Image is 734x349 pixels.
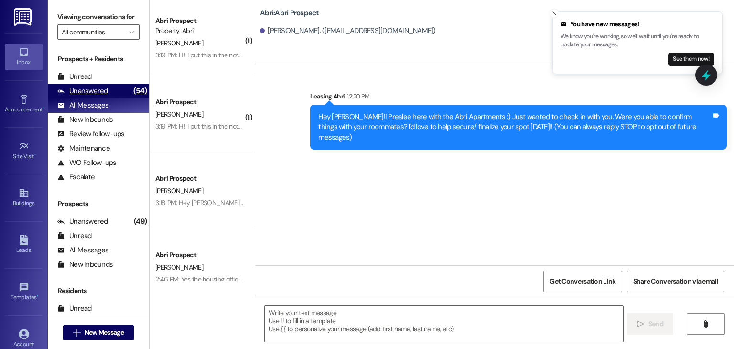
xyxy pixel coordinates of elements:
[310,91,727,105] div: Leasing Abri
[155,263,203,272] span: [PERSON_NAME]
[633,276,718,286] span: Share Conversation via email
[85,327,124,338] span: New Message
[5,279,43,305] a: Templates •
[57,158,116,168] div: WO Follow-ups
[648,319,663,329] span: Send
[155,275,452,284] div: 2:46 PM: Yes the housing office! You can just look up BYUI housing office phone number & give the...
[5,185,43,211] a: Buildings
[57,100,108,110] div: All Messages
[14,8,33,26] img: ResiDesk Logo
[57,217,108,227] div: Unanswered
[561,20,714,29] div: You have new messages!
[5,138,43,164] a: Site Visit •
[260,26,436,36] div: [PERSON_NAME]. ([EMAIL_ADDRESS][DOMAIN_NAME])
[129,28,134,36] i: 
[668,53,714,66] button: See them now!
[48,199,149,209] div: Prospects
[561,33,714,49] p: We know you're working, so we'll wait until you're ready to update your messages.
[5,232,43,258] a: Leads
[155,97,244,107] div: Abri Prospect
[155,26,244,36] div: Property: Abri
[57,129,124,139] div: Review follow-ups
[73,329,80,337] i: 
[57,143,110,153] div: Maintenance
[155,186,203,195] span: [PERSON_NAME]
[57,86,108,96] div: Unanswered
[57,72,92,82] div: Unread
[57,115,113,125] div: New Inbounds
[345,91,369,101] div: 12:20 PM
[131,84,149,98] div: (54)
[34,152,36,158] span: •
[155,250,244,260] div: Abri Prospect
[637,320,644,328] i: 
[57,245,108,255] div: All Messages
[627,313,673,335] button: Send
[37,293,38,299] span: •
[627,271,724,292] button: Share Conversation via email
[62,24,124,40] input: All communities
[57,260,113,270] div: New Inbounds
[155,16,244,26] div: Abri Prospect
[155,110,203,119] span: [PERSON_NAME]
[57,231,92,241] div: Unread
[57,10,140,24] label: Viewing conversations for
[318,112,712,142] div: Hey [PERSON_NAME]!! Preslee here with the Abri Apartments :) Just wanted to check in with you. We...
[131,214,149,229] div: (49)
[63,325,134,340] button: New Message
[43,105,44,111] span: •
[48,54,149,64] div: Prospects + Residents
[550,9,559,18] button: Close toast
[543,271,622,292] button: Get Conversation Link
[260,8,319,18] b: Abri: Abri Prospect
[550,276,615,286] span: Get Conversation Link
[702,320,709,328] i: 
[57,172,95,182] div: Escalate
[57,304,92,314] div: Unread
[5,44,43,70] a: Inbox
[155,39,203,47] span: [PERSON_NAME]
[48,286,149,296] div: Residents
[155,174,244,184] div: Abri Prospect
